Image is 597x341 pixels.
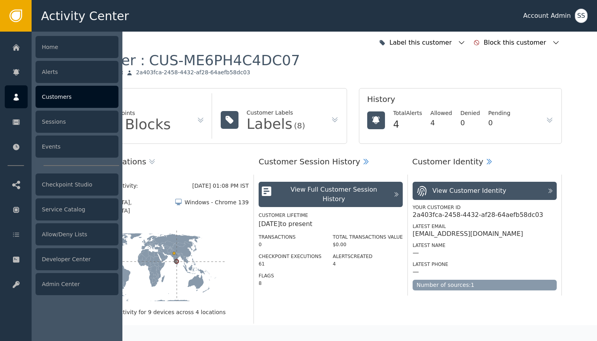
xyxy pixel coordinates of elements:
div: Checkpoints [101,109,171,117]
div: Account Admin [523,11,571,21]
div: 2a403fca-2458-4432-af28-64aefb58dc03 [136,69,250,76]
div: Number of sources: 1 [413,280,557,290]
button: Block this customer [471,34,562,51]
div: Home [36,36,118,58]
button: SS [575,9,588,23]
div: [EMAIL_ADDRESS][DOMAIN_NAME] [413,230,523,238]
div: 61 [259,260,321,268]
div: Pending [488,109,511,117]
a: Admin Center [5,273,118,296]
div: Flags [75,93,205,109]
div: Latest Location Activity: [72,182,192,190]
label: Customer Lifetime [259,213,308,218]
label: Flags [259,273,274,279]
a: Events [5,135,118,158]
div: View Customer Identity [432,186,506,196]
div: Windows - Chrome 139 [184,198,249,207]
div: Customer Identity [412,156,483,168]
div: — [413,249,419,257]
div: 4 [333,260,403,268]
button: View Customer Identity [413,182,557,200]
a: Developer Center [5,248,118,271]
a: Allow/Deny Lists [5,223,118,246]
a: Customers [5,85,118,108]
div: Service Catalog [36,198,118,220]
div: View Full Customer Session History [278,185,389,204]
button: View Full Customer Session History [259,182,403,207]
div: No Blocks [101,117,171,132]
div: Alerts [36,61,118,83]
div: Customer : [67,51,300,69]
a: Sessions [5,110,118,133]
div: Allow/Deny Lists [36,223,118,245]
div: Denied [460,109,480,117]
div: 2a403fca-2458-4432-af28-64aefb58dc03 [413,211,543,219]
div: Admin Center [36,273,118,295]
div: 4 [393,117,422,132]
div: 8 [259,280,321,287]
div: Customer Session History [259,156,360,168]
div: Latest Email [413,223,557,230]
div: Customers [36,86,118,108]
a: Checkpoint Studio [5,173,118,196]
div: 0 [460,117,480,128]
div: Latest Phone [413,261,557,268]
div: Labels [247,117,293,131]
div: Showing recent activity for 9 devices across 4 locations [72,308,249,317]
div: Latest Name [413,242,557,249]
div: [DATE] 01:08 PM IST [192,182,249,190]
div: Sessions [36,111,118,133]
label: Transactions [259,234,296,240]
div: 0 [488,117,511,128]
a: Home [5,36,118,58]
div: $0.00 [333,241,403,248]
div: Customer Labels [247,109,305,117]
div: Events [36,136,118,158]
div: Total Alerts [393,109,422,117]
div: 0 [259,241,321,248]
a: Alerts [5,60,118,83]
div: Label this customer [389,38,454,47]
div: Checkpoint Studio [36,173,118,196]
div: (8) [294,122,305,130]
div: CUS-ME6PH4C4DC07 [149,51,300,69]
div: 4 [430,117,452,128]
div: Allowed [430,109,452,117]
label: Alerts Created [333,254,373,259]
div: Block this customer [484,38,548,47]
div: Your Customer ID [413,204,557,211]
div: Developer Center [36,248,118,270]
span: Activity Center [41,7,129,25]
label: Total Transactions Value [333,234,403,240]
div: [DATE] to present [259,219,403,229]
div: — [413,268,419,276]
label: Checkpoint Executions [259,254,321,259]
button: Label this customer [377,34,467,51]
div: History [367,93,554,109]
a: Service Catalog [5,198,118,221]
